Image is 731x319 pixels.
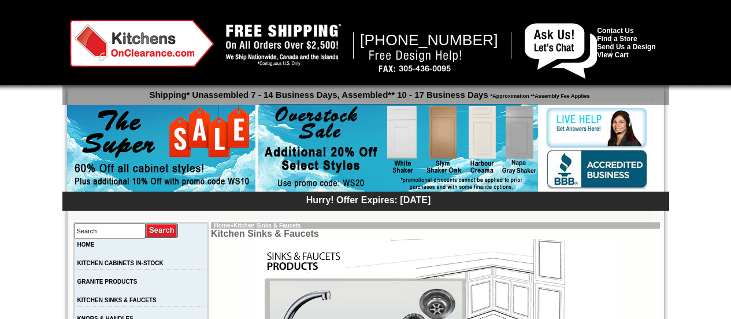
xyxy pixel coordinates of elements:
td: » [211,222,659,229]
a: Send Us a Design [597,43,655,51]
img: Kitchens on Clearance Logo [70,20,214,67]
a: Home [214,222,231,229]
p: Shipping* Unassembled 7 - 14 Business Days, Assembled** 10 - 17 Business Days [68,85,669,100]
input: Submit [146,223,179,239]
td: Kitchen Sinks & Faucets [211,229,659,239]
div: Hurry! Offer Expires: [DATE] [68,193,669,206]
a: Contact Us [597,27,633,35]
a: KITCHEN CABINETS IN-STOCK [77,260,164,266]
a: Find a Store [597,35,637,43]
span: *Approximation **Assembly Fee Applies [488,90,590,99]
a: HOME [77,241,95,248]
a: Kitchen Sinks & Faucets [233,222,301,229]
span: [PHONE_NUMBER] [360,31,498,49]
a: KITCHEN SINKS & FAUCETS [77,297,157,303]
a: View Cart [597,51,628,59]
a: GRANITE PRODUCTS [77,278,138,285]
